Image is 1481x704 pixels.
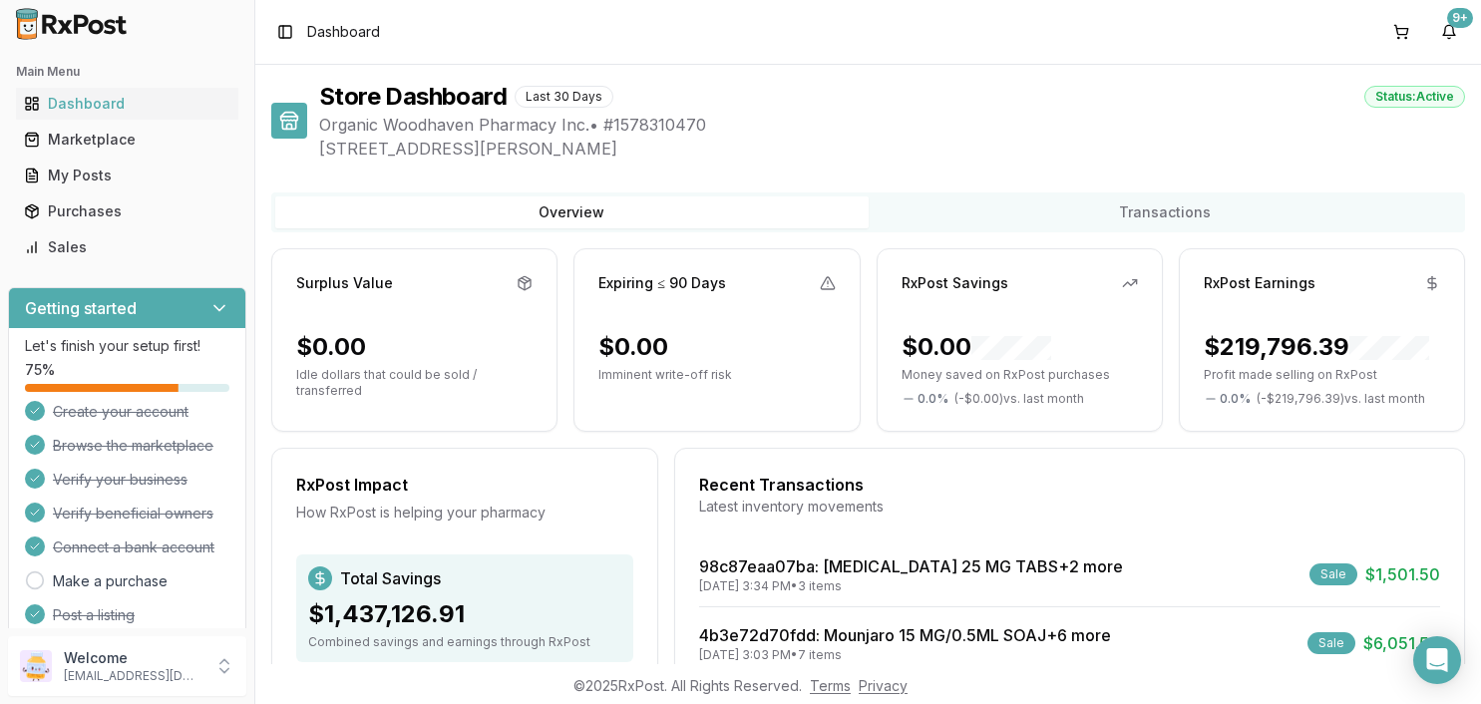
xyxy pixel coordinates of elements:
span: 0.0 % [1220,391,1251,407]
div: How RxPost is helping your pharmacy [296,503,633,523]
div: Expiring ≤ 90 Days [598,273,726,293]
button: Transactions [869,196,1462,228]
a: 4b3e72d70fdd: Mounjaro 15 MG/0.5ML SOAJ+6 more [699,625,1111,645]
div: $219,796.39 [1204,331,1429,363]
button: Marketplace [8,124,246,156]
div: Status: Active [1364,86,1465,108]
div: Latest inventory movements [699,497,1440,517]
a: Dashboard [16,86,238,122]
a: Make a purchase [53,571,168,591]
div: Sale [1307,632,1355,654]
span: Dashboard [307,22,380,42]
p: Money saved on RxPost purchases [902,367,1138,383]
span: Verify your business [53,470,187,490]
div: RxPost Savings [902,273,1008,293]
button: Purchases [8,195,246,227]
span: ( - $219,796.39 ) vs. last month [1257,391,1425,407]
div: Marketplace [24,130,230,150]
div: $0.00 [296,331,366,363]
span: Create your account [53,402,188,422]
p: Profit made selling on RxPost [1204,367,1440,383]
div: [DATE] 3:03 PM • 7 items [699,647,1111,663]
span: Organic Woodhaven Pharmacy Inc. • # 1578310470 [319,113,1465,137]
span: Browse the marketplace [53,436,213,456]
div: $0.00 [902,331,1051,363]
div: My Posts [24,166,230,185]
div: Purchases [24,201,230,221]
span: Total Savings [340,566,441,590]
h2: Main Menu [16,64,238,80]
div: 9+ [1447,8,1473,28]
img: User avatar [20,650,52,682]
span: [STREET_ADDRESS][PERSON_NAME] [319,137,1465,161]
span: Post a listing [53,605,135,625]
div: Last 30 Days [515,86,613,108]
button: My Posts [8,160,246,191]
a: My Posts [16,158,238,193]
span: $1,501.50 [1365,562,1440,586]
button: 9+ [1433,16,1465,48]
span: Verify beneficial owners [53,504,213,524]
div: [DATE] 3:34 PM • 3 items [699,578,1123,594]
nav: breadcrumb [307,22,380,42]
button: Sales [8,231,246,263]
div: Combined savings and earnings through RxPost [308,634,621,650]
span: ( - $0.00 ) vs. last month [954,391,1084,407]
a: Terms [810,677,851,694]
a: Sales [16,229,238,265]
div: Sale [1309,563,1357,585]
a: Privacy [859,677,908,694]
div: $0.00 [598,331,668,363]
a: Marketplace [16,122,238,158]
div: RxPost Earnings [1204,273,1315,293]
div: $1,437,126.91 [308,598,621,630]
p: Idle dollars that could be sold / transferred [296,367,533,399]
span: 0.0 % [918,391,948,407]
p: [EMAIL_ADDRESS][DOMAIN_NAME] [64,668,202,684]
div: RxPost Impact [296,473,633,497]
button: Dashboard [8,88,246,120]
div: Open Intercom Messenger [1413,636,1461,684]
h3: Getting started [25,296,137,320]
span: 75 % [25,360,55,380]
div: Surplus Value [296,273,393,293]
span: Connect a bank account [53,537,214,557]
p: Let's finish your setup first! [25,336,229,356]
div: Dashboard [24,94,230,114]
div: Sales [24,237,230,257]
button: Overview [275,196,869,228]
p: Welcome [64,648,202,668]
a: 98c87eaa07ba: [MEDICAL_DATA] 25 MG TABS+2 more [699,556,1123,576]
h1: Store Dashboard [319,81,507,113]
p: Imminent write-off risk [598,367,835,383]
img: RxPost Logo [8,8,136,40]
a: Purchases [16,193,238,229]
div: Recent Transactions [699,473,1440,497]
span: $6,051.50 [1363,631,1440,655]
